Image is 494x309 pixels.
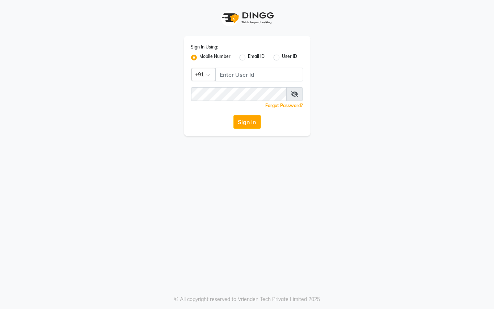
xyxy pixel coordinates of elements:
[248,53,265,62] label: Email ID
[200,53,231,62] label: Mobile Number
[191,44,219,50] label: Sign In Using:
[218,7,276,29] img: logo1.svg
[266,103,303,108] a: Forgot Password?
[282,53,297,62] label: User ID
[233,115,261,129] button: Sign In
[215,68,303,81] input: Username
[191,87,287,101] input: Username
